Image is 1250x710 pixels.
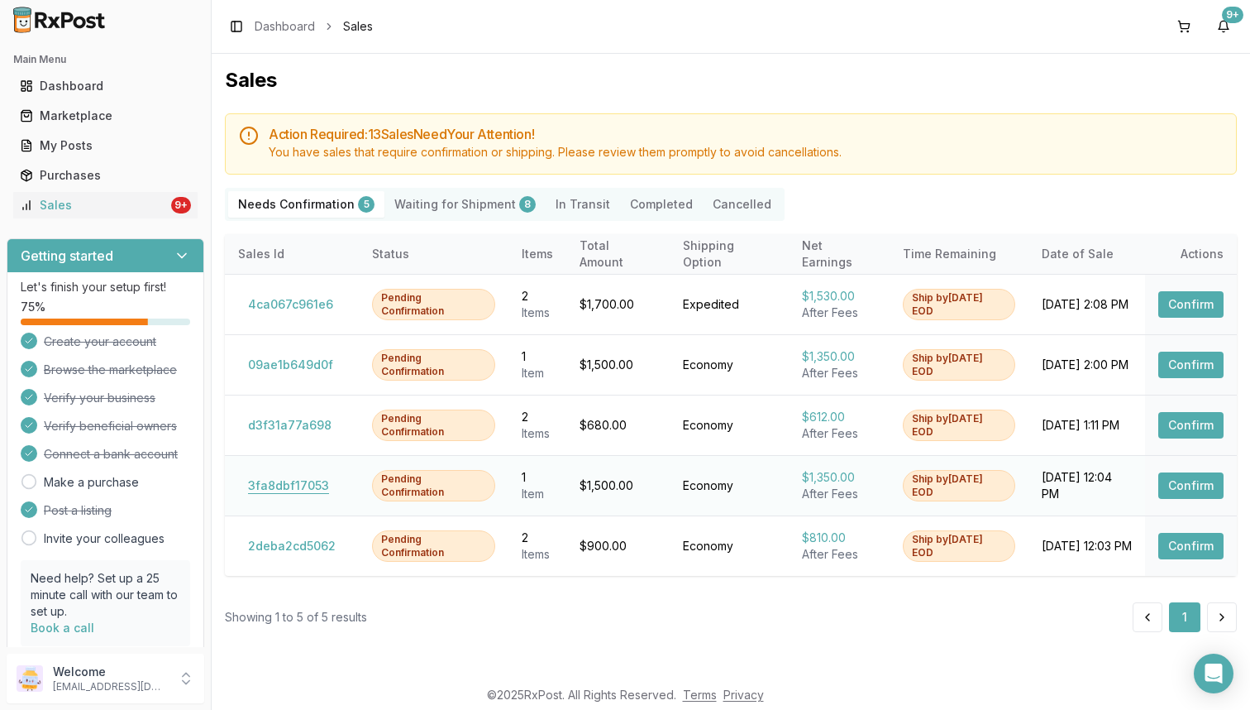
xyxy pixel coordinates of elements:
[20,108,191,124] div: Marketplace
[522,348,553,365] div: 1
[44,502,112,519] span: Post a listing
[228,191,384,218] button: Needs Confirmation
[171,197,191,213] div: 9+
[522,365,553,381] div: Item
[1042,296,1132,313] div: [DATE] 2:08 PM
[31,570,180,620] p: Need help? Set up a 25 minute call with our team to set up.
[580,296,656,313] div: $1,700.00
[53,680,168,693] p: [EMAIL_ADDRESS][DOMAIN_NAME]
[703,191,781,218] button: Cancelled
[802,546,876,563] div: After Fees
[44,362,177,378] span: Browse the marketplace
[44,390,155,406] span: Verify your business
[522,546,553,563] div: Item s
[1169,602,1200,632] button: 1
[13,190,198,220] a: Sales9+
[683,688,717,702] a: Terms
[7,162,204,189] button: Purchases
[7,103,204,129] button: Marketplace
[566,234,670,274] th: Total Amount
[723,688,764,702] a: Privacy
[7,73,204,99] button: Dashboard
[1210,13,1237,40] button: 9+
[20,137,191,154] div: My Posts
[44,530,165,547] a: Invite your colleagues
[359,234,508,274] th: Status
[372,470,495,501] div: Pending Confirmation
[238,412,341,439] button: d3f31a77a698
[44,474,139,491] a: Make a purchase
[21,246,113,266] h3: Getting started
[1042,469,1132,502] div: [DATE] 12:04 PM
[20,78,191,94] div: Dashboard
[683,417,775,434] div: Economy
[522,288,553,305] div: 2
[1158,533,1224,559] button: Confirm
[580,538,656,554] div: $900.00
[1042,538,1132,554] div: [DATE] 12:03 PM
[238,473,339,499] button: 3fa8dbf17053
[802,469,876,486] div: $1,350.00
[903,349,1015,381] div: Ship by [DATE] EOD
[522,486,553,502] div: Item
[683,477,775,494] div: Economy
[1222,7,1243,23] div: 9+
[238,291,343,318] button: 4ca067c961e6
[903,530,1015,562] div: Ship by [DATE] EOD
[580,357,656,373] div: $1,500.00
[903,289,1015,320] div: Ship by [DATE] EOD
[802,365,876,381] div: After Fees
[238,352,343,378] button: 09ae1b649d0f
[683,538,775,554] div: Economy
[53,664,168,680] p: Welcome
[1042,357,1132,373] div: [DATE] 2:00 PM
[802,486,876,502] div: After Fees
[670,234,789,274] th: Shipping Option
[519,196,536,213] div: 8
[580,477,656,494] div: $1,500.00
[13,131,198,161] a: My Posts
[358,196,375,213] div: 5
[683,296,775,313] div: Expedited
[1158,473,1224,499] button: Confirm
[1028,234,1145,274] th: Date of Sale
[13,161,198,190] a: Purchases
[343,18,373,35] span: Sales
[1158,352,1224,378] button: Confirm
[21,279,190,295] p: Let's finish your setup first!
[31,621,94,635] a: Book a call
[508,234,566,274] th: Items
[384,191,546,218] button: Waiting for Shipment
[903,410,1015,441] div: Ship by [DATE] EOD
[522,409,553,425] div: 2
[1042,417,1132,434] div: [DATE] 1:11 PM
[1145,234,1237,274] th: Actions
[44,446,178,463] span: Connect a bank account
[580,417,656,434] div: $680.00
[225,67,1237,94] h1: Sales
[522,530,553,546] div: 2
[13,53,198,66] h2: Main Menu
[372,289,495,320] div: Pending Confirmation
[238,533,346,559] button: 2deba2cd5062
[255,18,373,35] nav: breadcrumb
[1158,412,1224,439] button: Confirm
[44,418,177,434] span: Verify beneficial owners
[372,410,495,441] div: Pending Confirmation
[1158,291,1224,318] button: Confirm
[372,530,495,562] div: Pending Confirmation
[225,234,359,274] th: Sales Id
[890,234,1028,274] th: Time Remaining
[44,333,156,350] span: Create your account
[522,469,553,486] div: 1
[802,530,876,546] div: $810.00
[903,470,1015,501] div: Ship by [DATE] EOD
[17,665,43,692] img: User avatar
[269,127,1223,141] h5: Action Required: 13 Sale s Need Your Attention!
[225,609,367,626] div: Showing 1 to 5 of 5 results
[802,425,876,442] div: After Fees
[802,348,876,365] div: $1,350.00
[1194,654,1233,693] div: Open Intercom Messenger
[789,234,890,274] th: Net Earnings
[20,167,191,184] div: Purchases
